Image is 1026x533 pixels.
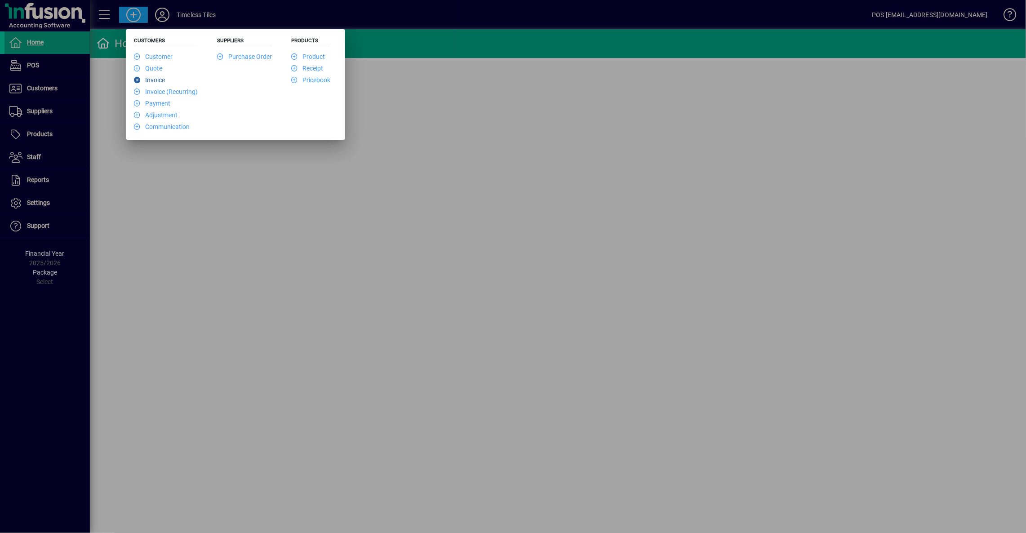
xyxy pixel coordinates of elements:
[134,76,165,84] a: Invoice
[134,123,190,130] a: Communication
[134,65,162,72] a: Quote
[291,37,330,46] h5: Products
[134,111,178,119] a: Adjustment
[217,37,272,46] h5: Suppliers
[134,53,173,60] a: Customer
[134,100,170,107] a: Payment
[134,88,198,95] a: Invoice (Recurring)
[217,53,272,60] a: Purchase Order
[291,53,325,60] a: Product
[134,37,198,46] h5: Customers
[291,65,323,72] a: Receipt
[291,76,330,84] a: Pricebook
